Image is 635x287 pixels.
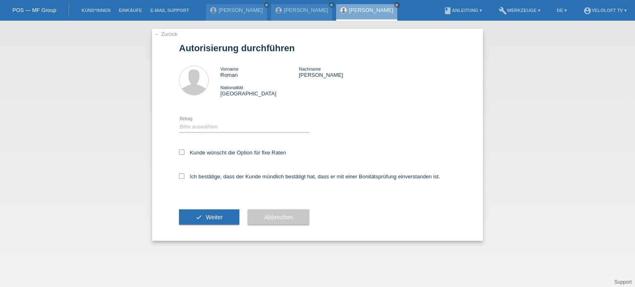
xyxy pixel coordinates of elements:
div: Roman [220,66,299,78]
span: Vorname [220,66,239,71]
i: check [196,214,202,221]
span: Abbrechen [264,214,293,221]
i: close [265,3,269,7]
i: close [395,3,399,7]
a: ← Zurück [154,31,177,37]
a: close [329,2,334,8]
label: Kunde wünscht die Option für fixe Raten [179,149,286,156]
h1: Autorisierung durchführen [179,43,456,53]
div: [GEOGRAPHIC_DATA] [220,84,299,97]
a: bookAnleitung ▾ [439,8,486,13]
span: Nachname [299,66,321,71]
button: Abbrechen [248,209,309,225]
a: Support [614,279,632,285]
a: [PERSON_NAME] [349,7,393,13]
a: [PERSON_NAME] [284,7,328,13]
i: close [329,3,334,7]
button: check Weiter [179,209,239,225]
i: build [499,7,507,15]
a: DE ▾ [553,8,571,13]
div: [PERSON_NAME] [299,66,377,78]
a: close [264,2,270,8]
span: Nationalität [220,85,243,90]
span: Weiter [206,214,223,221]
label: Ich bestätige, dass der Kunde mündlich bestätigt hat, dass er mit einer Bonitätsprüfung einversta... [179,173,440,180]
a: [PERSON_NAME] [219,7,263,13]
a: E-Mail Support [146,8,193,13]
a: Einkäufe [115,8,146,13]
a: close [394,2,400,8]
a: buildWerkzeuge ▾ [494,8,544,13]
a: account_circleVeloLoft TV ▾ [579,8,631,13]
a: Kund*innen [77,8,115,13]
a: POS — MF Group [12,7,56,13]
i: account_circle [583,7,592,15]
i: book [444,7,452,15]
